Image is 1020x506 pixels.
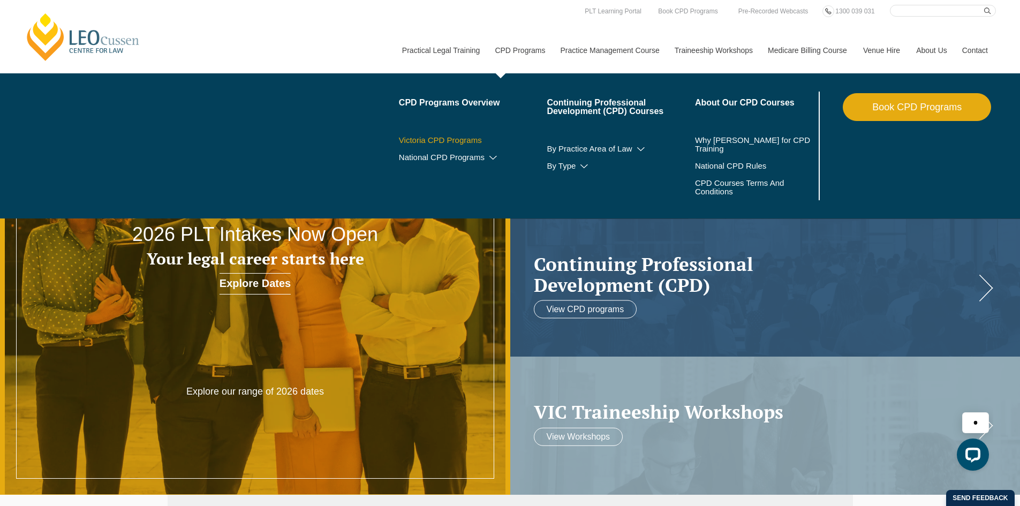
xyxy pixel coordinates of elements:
a: CPD Courses Terms And Conditions [695,179,790,196]
span: 1300 039 031 [835,7,874,15]
a: By Practice Area of Law [547,145,695,153]
p: Explore our range of 2026 dates [153,386,357,398]
a: CPD Programs [487,27,552,73]
a: CPD Programs Overview [399,99,547,107]
a: Book CPD Programs [655,5,720,17]
a: View CPD programs [534,300,637,319]
a: Book CPD Programs [843,93,991,121]
a: Practice Management Course [553,27,667,73]
a: About Us [908,27,954,73]
a: Victoria CPD Programs [399,136,547,145]
a: 1300 039 031 [833,5,877,17]
a: Venue Hire [855,27,908,73]
a: VIC Traineeship Workshops [534,402,976,422]
a: Why [PERSON_NAME] for CPD Training [695,136,817,153]
h2: Continuing Professional Development (CPD) [534,254,976,295]
a: Pre-Recorded Webcasts [736,5,811,17]
a: Medicare Billing Course [760,27,855,73]
a: National CPD Programs [399,153,547,162]
a: About Our CPD Courses [695,99,817,107]
a: PLT Learning Portal [582,5,644,17]
h3: Your legal career starts here [102,250,409,268]
a: Contact [954,27,996,73]
a: View Workshops [534,427,623,445]
a: Continuing Professional Development (CPD) Courses [547,99,695,116]
a: [PERSON_NAME] Centre for Law [24,12,142,62]
a: National CPD Rules [695,162,817,170]
a: By Type [547,162,695,170]
a: Practical Legal Training [394,27,487,73]
a: Explore Dates [220,273,291,294]
a: Traineeship Workshops [667,27,760,73]
iframe: LiveChat chat widget [844,393,993,479]
a: Continuing ProfessionalDevelopment (CPD) [534,254,976,295]
h2: 2026 PLT Intakes Now Open [102,224,409,245]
